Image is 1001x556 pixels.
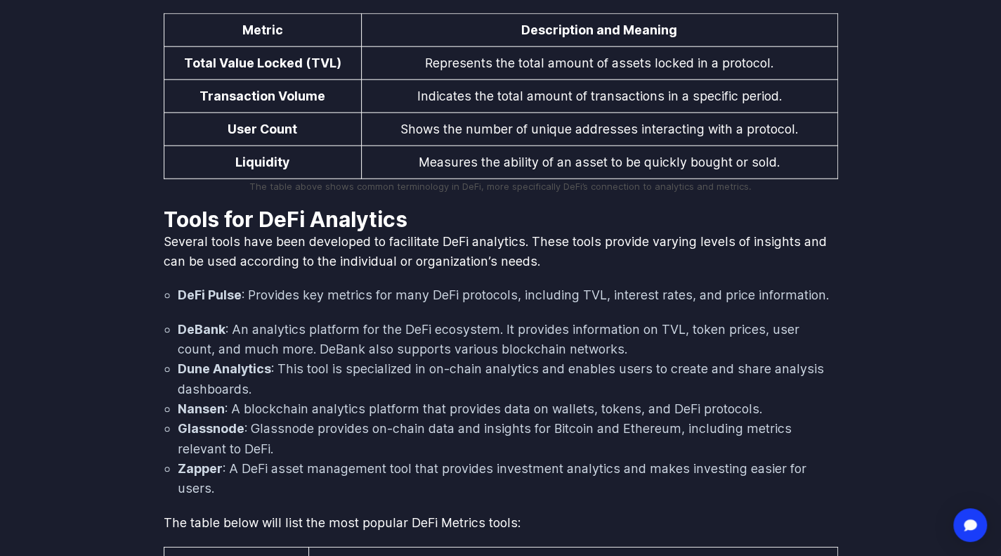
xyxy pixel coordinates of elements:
[178,401,225,416] strong: Nansen
[361,46,837,79] td: Represents the total amount of assets locked in a protocol.
[184,56,341,70] strong: Total Value Locked (TVL)
[178,287,242,302] strong: DeFi Pulse
[164,179,838,194] figcaption: The table above shows common terminology in DeFi, more specifically DeFi’s connection to analytic...
[178,322,225,337] strong: DeBank
[178,320,838,360] li: : An analytics platform for the DeFi ecosystem. It provides information on TVL, token prices, use...
[199,89,325,103] strong: Transaction Volume
[178,421,244,436] strong: Glassnode
[178,285,838,305] li: : Provides key metrics for many DeFi protocols, including TVL, interest rates, and price informat...
[178,461,223,476] strong: Zapper
[361,146,837,179] td: Measures the ability of an asset to be quickly bought or sold.
[361,113,837,146] td: Shows the number of unique addresses interacting with a protocol.
[235,155,289,169] strong: Liquidity
[228,122,297,136] strong: User Count
[178,399,838,419] li: : A blockchain analytics platform that provides data on wallets, tokens, and DeFi protocols.
[164,207,407,232] strong: Tools for DeFi Analytics
[164,513,838,533] p: The table below will list the most popular DeFi Metrics tools:
[178,419,838,459] li: : Glassnode provides on-chain data and insights for Bitcoin and Ethereum, including metrics relev...
[164,232,838,272] p: Several tools have been developed to facilitate DeFi analytics. These tools provide varying level...
[953,508,987,542] div: Open Intercom Messenger
[242,22,283,37] strong: Metric
[521,22,677,37] strong: Description and Meaning
[178,361,271,376] strong: Dune Analytics
[361,79,837,112] td: Indicates the total amount of transactions in a specific period.
[178,359,838,399] li: : This tool is specialized in on-chain analytics and enables users to create and share analysis d...
[178,459,838,499] li: : A DeFi asset management tool that provides investment analytics and makes investing easier for ...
